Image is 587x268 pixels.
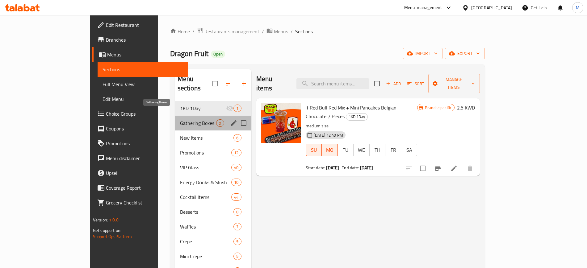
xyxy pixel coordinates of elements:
[231,193,241,201] div: items
[180,149,232,156] div: Promotions
[346,113,367,120] span: 1KD 1Day
[92,106,188,121] a: Choice Groups
[261,103,301,143] img: 1 Red Bull Red Mix + Mini Pancakes Belgian Chocolate 7 Pieces
[103,95,183,103] span: Edit Menu
[266,27,288,35] a: Menus
[233,223,241,230] div: items
[430,161,445,176] button: Branch-specific-item
[175,116,251,130] div: Gathering Boxes9edit
[234,209,241,215] span: 8
[180,164,232,171] span: VIP Glass
[463,161,477,176] button: delete
[231,164,241,171] div: items
[422,105,454,111] span: Branch specific
[296,78,369,89] input: search
[106,155,183,162] span: Menu disclaimer
[209,77,222,90] span: Select all sections
[92,136,188,151] a: Promotions
[92,32,188,47] a: Branches
[180,105,226,112] span: 1KD 1Day
[403,48,442,59] button: import
[216,120,224,126] span: 9
[93,216,108,224] span: Version:
[92,47,188,62] a: Menus
[92,18,188,32] a: Edit Restaurant
[445,48,485,59] button: export
[92,195,188,210] a: Grocery Checklist
[233,134,241,142] div: items
[180,134,234,142] span: New Items
[180,179,232,186] span: Energy Drinks & Slush
[175,234,251,249] div: Crepe9
[372,146,383,155] span: TH
[306,164,325,172] span: Start date:
[180,208,234,216] span: Desserts
[180,223,234,230] span: Waffles
[433,76,475,91] span: Manage items
[306,103,396,121] span: 1 Red Bull Red Mix + Mini Pancakes Belgian Chocolate 7 Pieces
[180,253,234,260] div: Mini Crepe
[408,50,438,57] span: import
[93,233,132,241] a: Support.OpsPlatform
[92,166,188,180] a: Upsell
[192,28,195,35] li: /
[204,28,259,35] span: Restaurants management
[471,4,512,11] div: [GEOGRAPHIC_DATA]
[92,180,188,195] a: Coverage Report
[180,238,234,245] span: Crepe
[234,105,241,111] span: 1
[262,28,264,35] li: /
[232,194,241,200] span: 44
[175,101,251,116] div: 1KD 1Day1
[170,27,485,35] nav: breadcrumb
[360,164,373,172] b: [DATE]
[229,118,238,128] button: edit
[211,51,225,58] div: Open
[106,140,183,147] span: Promotions
[306,144,322,156] button: SU
[346,113,368,121] div: 1KD 1Day
[407,80,424,87] span: Sort
[234,224,241,230] span: 7
[175,175,251,190] div: Energy Drinks & Slush10
[338,144,354,156] button: TU
[175,160,251,175] div: VIP Glass40
[231,179,241,186] div: items
[404,4,442,11] div: Menu-management
[428,74,480,93] button: Manage items
[295,28,313,35] span: Sections
[216,119,224,127] div: items
[340,146,351,155] span: TU
[170,47,208,60] span: Dragon Fruit
[342,164,359,172] span: End date:
[384,79,403,89] button: Add
[180,193,232,201] span: Cocktail Items
[226,105,233,112] svg: Inactive section
[326,164,339,172] b: [DATE]
[311,132,346,138] span: [DATE] 12:49 PM
[416,162,429,175] span: Select to update
[576,4,580,11] span: M
[385,144,401,156] button: FR
[232,165,241,171] span: 40
[231,149,241,156] div: items
[369,144,385,156] button: TH
[211,52,225,57] span: Open
[256,74,289,93] h2: Menu items
[233,238,241,245] div: items
[234,135,241,141] span: 6
[106,110,183,118] span: Choice Groups
[403,79,428,89] span: Sort items
[291,28,293,35] li: /
[175,130,251,145] div: New Items6
[233,105,241,112] div: items
[401,144,417,156] button: SA
[106,125,183,132] span: Coupons
[106,169,183,177] span: Upsell
[353,144,369,156] button: WE
[107,51,183,58] span: Menus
